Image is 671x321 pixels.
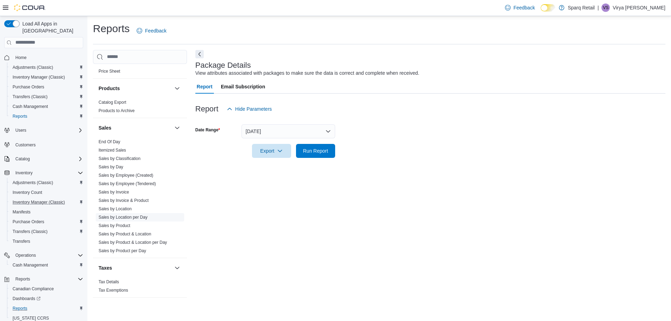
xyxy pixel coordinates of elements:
[1,52,86,63] button: Home
[13,219,44,225] span: Purchase Orders
[99,248,146,253] a: Sales by Product per Day
[10,227,83,236] span: Transfers (Classic)
[10,304,30,313] a: Reports
[7,227,86,236] button: Transfers (Classic)
[13,140,83,149] span: Customers
[99,240,167,245] a: Sales by Product & Location per Day
[15,156,30,162] span: Catalog
[13,190,42,195] span: Inventory Count
[145,27,166,34] span: Feedback
[99,173,153,178] a: Sales by Employee (Created)
[10,73,68,81] a: Inventory Manager (Classic)
[99,165,123,169] a: Sales by Day
[15,127,26,133] span: Users
[93,278,187,297] div: Taxes
[7,92,86,102] button: Transfers (Classic)
[13,180,53,185] span: Adjustments (Classic)
[99,100,126,105] a: Catalog Export
[10,227,50,236] a: Transfers (Classic)
[173,264,181,272] button: Taxes
[10,112,83,121] span: Reports
[99,189,129,195] span: Sales by Invoice
[99,190,129,195] a: Sales by Invoice
[10,83,47,91] a: Purchase Orders
[13,251,83,260] span: Operations
[13,251,39,260] button: Operations
[99,68,120,74] span: Price Sheet
[195,127,220,133] label: Date Range
[99,108,135,113] a: Products to Archive
[15,142,36,148] span: Customers
[541,4,555,12] input: Dark Mode
[195,50,204,58] button: Next
[13,306,27,311] span: Reports
[173,124,181,132] button: Sales
[10,261,83,269] span: Cash Management
[195,105,218,113] h3: Report
[10,208,33,216] a: Manifests
[10,208,83,216] span: Manifests
[235,105,272,112] span: Hide Parameters
[10,285,57,293] a: Canadian Compliance
[13,74,65,80] span: Inventory Manager (Classic)
[13,296,41,301] span: Dashboards
[99,85,172,92] button: Products
[1,168,86,178] button: Inventory
[10,63,83,72] span: Adjustments (Classic)
[13,169,83,177] span: Inventory
[10,294,43,303] a: Dashboards
[13,275,33,283] button: Reports
[13,229,48,234] span: Transfers (Classic)
[601,3,610,12] div: Virya Shields
[10,304,83,313] span: Reports
[99,264,112,271] h3: Taxes
[20,20,83,34] span: Load All Apps in [GEOGRAPHIC_DATA]
[99,124,172,131] button: Sales
[568,3,595,12] p: Sparq Retail
[1,125,86,135] button: Users
[296,144,335,158] button: Run Report
[13,262,48,268] span: Cash Management
[7,294,86,304] a: Dashboards
[10,237,33,246] a: Transfers
[1,154,86,164] button: Catalog
[7,284,86,294] button: Canadian Compliance
[513,4,535,11] span: Feedback
[173,84,181,93] button: Products
[99,287,128,293] span: Tax Exemptions
[99,139,120,145] span: End Of Day
[13,155,33,163] button: Catalog
[13,209,30,215] span: Manifests
[93,67,187,78] div: Pricing
[10,198,68,206] a: Inventory Manager (Classic)
[10,178,56,187] a: Adjustments (Classic)
[99,288,128,293] a: Tax Exemptions
[15,170,33,176] span: Inventory
[7,72,86,82] button: Inventory Manager (Classic)
[99,215,147,220] a: Sales by Location per Day
[7,217,86,227] button: Purchase Orders
[10,198,83,206] span: Inventory Manager (Classic)
[7,63,86,72] button: Adjustments (Classic)
[13,286,54,292] span: Canadian Compliance
[13,315,49,321] span: [US_STATE] CCRS
[10,102,51,111] a: Cash Management
[13,94,48,100] span: Transfers (Classic)
[7,178,86,188] button: Adjustments (Classic)
[15,253,36,258] span: Operations
[99,223,130,228] a: Sales by Product
[252,144,291,158] button: Export
[10,73,83,81] span: Inventory Manager (Classic)
[195,61,251,70] h3: Package Details
[221,80,265,94] span: Email Subscription
[502,1,537,15] a: Feedback
[598,3,599,12] p: |
[134,24,169,38] a: Feedback
[99,156,140,161] a: Sales by Classification
[7,260,86,270] button: Cash Management
[99,248,146,254] span: Sales by Product per Day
